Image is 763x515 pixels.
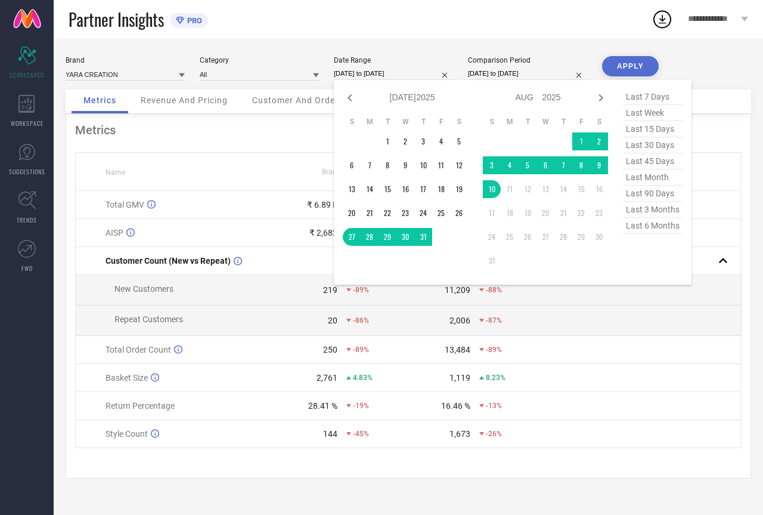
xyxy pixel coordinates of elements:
[379,132,396,150] td: Tue Jul 01 2025
[17,215,37,224] span: TRENDS
[106,401,175,411] span: Return Percentage
[361,117,379,127] th: Monday
[353,430,369,438] span: -45%
[483,180,501,198] td: Sun Aug 10 2025
[396,204,414,222] td: Wed Jul 23 2025
[343,180,361,198] td: Sun Jul 13 2025
[323,429,337,439] div: 144
[468,56,587,64] div: Comparison Period
[106,345,171,354] span: Total Order Count
[486,402,502,410] span: -13%
[590,228,608,246] td: Sat Aug 30 2025
[184,16,202,25] span: PRO
[361,228,379,246] td: Mon Jul 28 2025
[445,345,470,354] div: 13,484
[69,7,164,32] span: Partner Insights
[519,180,536,198] td: Tue Aug 12 2025
[361,180,379,198] td: Mon Jul 14 2025
[623,153,683,169] span: last 45 days
[414,117,432,127] th: Thursday
[519,156,536,174] td: Tue Aug 05 2025
[10,70,45,79] span: SCORECARDS
[309,228,337,238] div: ₹ 2,682
[623,169,683,186] span: last month
[572,204,590,222] td: Fri Aug 22 2025
[323,285,337,295] div: 219
[307,200,337,209] div: ₹ 6.89 L
[536,228,554,246] td: Wed Aug 27 2025
[414,156,432,174] td: Thu Jul 10 2025
[414,228,432,246] td: Thu Jul 31 2025
[361,156,379,174] td: Mon Jul 07 2025
[308,401,337,411] div: 28.41 %
[343,228,361,246] td: Sun Jul 27 2025
[252,95,343,105] span: Customer And Orders
[396,228,414,246] td: Wed Jul 30 2025
[554,204,572,222] td: Thu Aug 21 2025
[590,156,608,174] td: Sat Aug 09 2025
[501,204,519,222] td: Mon Aug 18 2025
[536,117,554,127] th: Wednesday
[623,105,683,121] span: last week
[343,91,357,105] div: Previous month
[343,117,361,127] th: Sunday
[623,89,683,105] span: last 7 days
[106,429,148,439] span: Style Count
[9,167,45,176] span: SUGGESTIONS
[379,117,396,127] th: Tuesday
[623,186,683,202] span: last 90 days
[323,345,337,354] div: 250
[200,56,319,64] div: Category
[483,204,501,222] td: Sun Aug 17 2025
[486,286,502,294] span: -88%
[432,132,450,150] td: Fri Jul 04 2025
[572,132,590,150] td: Fri Aug 01 2025
[590,117,608,127] th: Saturday
[141,95,228,105] span: Revenue And Pricing
[590,132,608,150] td: Sat Aug 02 2025
[572,228,590,246] td: Fri Aug 29 2025
[501,117,519,127] th: Monday
[445,285,470,295] div: 11,209
[590,204,608,222] td: Sat Aug 23 2025
[353,286,369,294] span: -89%
[468,67,587,80] input: Select comparison period
[353,374,373,382] span: 4.83%
[623,202,683,218] span: last 3 months
[501,156,519,174] td: Mon Aug 04 2025
[432,204,450,222] td: Fri Jul 25 2025
[343,204,361,222] td: Sun Jul 20 2025
[486,430,502,438] span: -26%
[536,180,554,198] td: Wed Aug 13 2025
[106,228,123,238] span: AISP
[483,156,501,174] td: Sun Aug 03 2025
[106,373,148,383] span: Basket Size
[317,373,337,383] div: 2,761
[536,204,554,222] td: Wed Aug 20 2025
[432,180,450,198] td: Fri Jul 18 2025
[486,316,502,325] span: -87%
[449,373,470,383] div: 1,119
[396,180,414,198] td: Wed Jul 16 2025
[334,67,453,80] input: Select date range
[486,374,505,382] span: 8.23%
[106,200,144,209] span: Total GMV
[396,156,414,174] td: Wed Jul 09 2025
[519,204,536,222] td: Tue Aug 19 2025
[114,284,173,294] span: New Customers
[21,264,33,273] span: FWD
[450,156,468,174] td: Sat Jul 12 2025
[432,156,450,174] td: Fri Jul 11 2025
[441,401,470,411] div: 16.46 %
[83,95,116,105] span: Metrics
[343,156,361,174] td: Sun Jul 06 2025
[594,91,608,105] div: Next month
[536,156,554,174] td: Wed Aug 06 2025
[572,180,590,198] td: Fri Aug 15 2025
[519,228,536,246] td: Tue Aug 26 2025
[414,204,432,222] td: Thu Jul 24 2025
[623,137,683,153] span: last 30 days
[361,204,379,222] td: Mon Jul 21 2025
[450,117,468,127] th: Saturday
[554,156,572,174] td: Thu Aug 07 2025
